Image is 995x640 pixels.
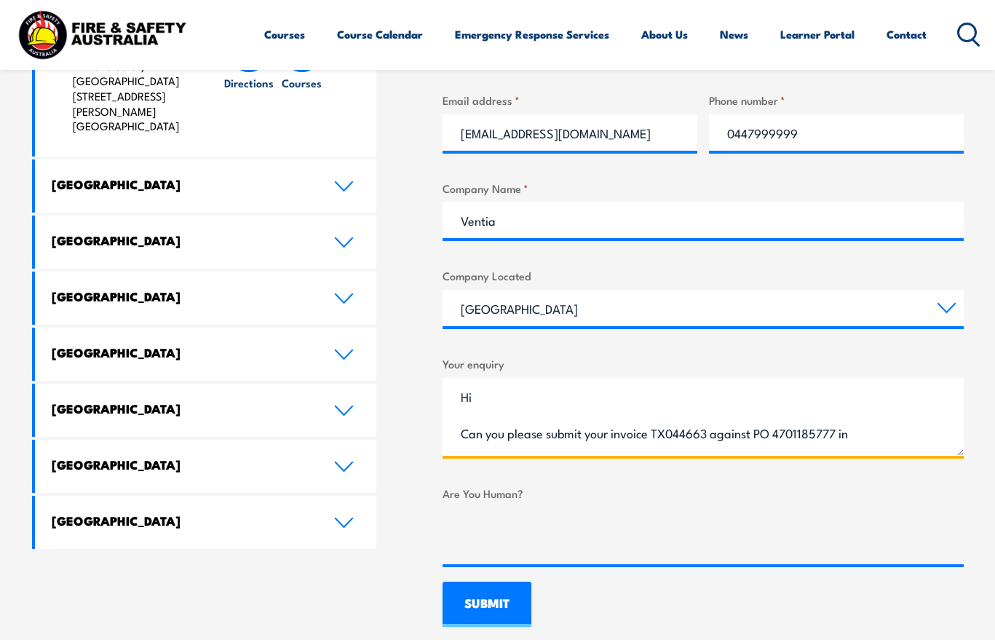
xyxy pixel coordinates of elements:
label: Company Located [443,267,964,284]
iframe: reCAPTCHA [443,507,664,564]
h4: [GEOGRAPHIC_DATA] [52,288,312,304]
a: News [720,17,748,52]
a: Courses [264,17,305,52]
label: Company Name [443,180,964,197]
label: Email address [443,92,697,108]
a: [GEOGRAPHIC_DATA] [35,384,377,437]
a: Emergency Response Services [455,17,609,52]
p: Fire and Safety [GEOGRAPHIC_DATA] [STREET_ADDRESS][PERSON_NAME] [GEOGRAPHIC_DATA] [73,58,194,134]
label: Are You Human? [443,485,964,502]
h4: [GEOGRAPHIC_DATA] [52,513,312,529]
a: [GEOGRAPHIC_DATA] [35,216,377,269]
a: [GEOGRAPHIC_DATA] [35,272,377,325]
h4: [GEOGRAPHIC_DATA] [52,457,312,473]
h6: Courses [282,75,322,90]
label: Phone number [709,92,964,108]
a: About Us [641,17,688,52]
h4: [GEOGRAPHIC_DATA] [52,344,312,360]
a: Learner Portal [780,17,855,52]
a: Course Calendar [337,17,423,52]
a: [GEOGRAPHIC_DATA] [35,440,377,493]
a: Courses [276,34,328,134]
input: SUBMIT [443,582,531,627]
h4: [GEOGRAPHIC_DATA] [52,400,312,416]
a: Contact [887,17,927,52]
label: Your enquiry [443,355,964,372]
a: Directions [223,34,275,134]
a: [GEOGRAPHIC_DATA] [35,328,377,381]
h4: [GEOGRAPHIC_DATA] [52,176,312,192]
h6: Directions [224,75,274,90]
h4: [GEOGRAPHIC_DATA] [52,232,312,248]
a: [GEOGRAPHIC_DATA] [35,496,377,549]
a: [GEOGRAPHIC_DATA] [35,159,377,213]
